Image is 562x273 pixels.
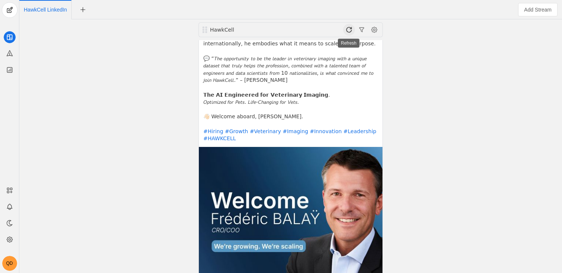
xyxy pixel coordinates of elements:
[209,26,298,33] div: HawkCell
[518,3,558,16] button: Add Stream
[203,128,223,134] a: #Hiring
[310,128,342,134] a: #Innovation
[250,128,281,134] a: #Veterinary
[338,39,359,48] div: Refresh
[524,6,552,13] span: Add Stream
[76,6,90,12] app-icon-button: New Tab
[203,135,236,141] a: #HAWKCELL
[24,7,67,12] span: Click to edit name
[225,128,248,134] a: #Growth
[343,128,377,134] a: #Leadership
[210,26,298,33] div: HawkCell
[2,256,17,271] button: QD
[282,128,308,134] a: #Imaging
